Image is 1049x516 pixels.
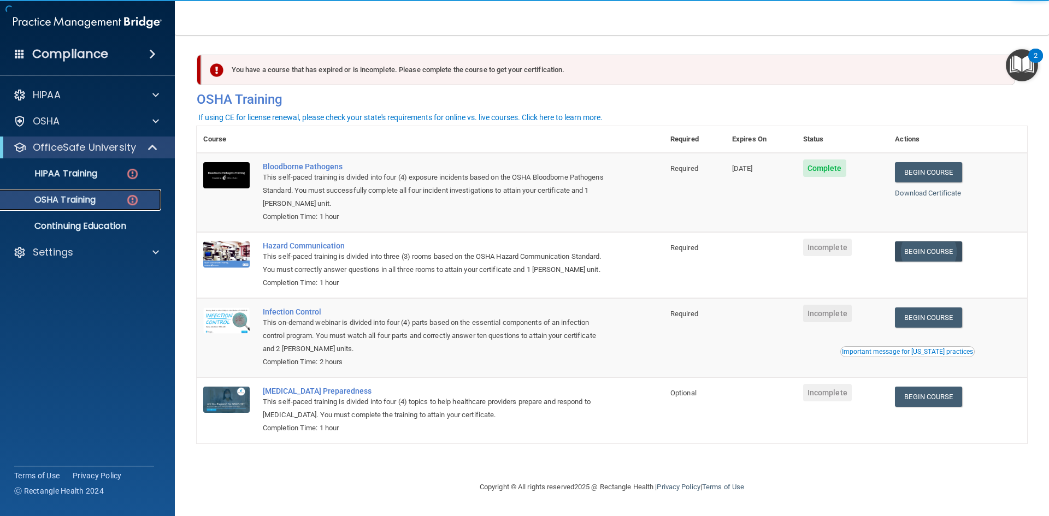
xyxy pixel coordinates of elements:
button: Read this if you are a dental practitioner in the state of CA [840,346,975,357]
img: exclamation-circle-solid-danger.72ef9ffc.png [210,63,223,77]
th: Status [797,126,889,153]
h4: Compliance [32,46,108,62]
th: Required [664,126,726,153]
th: Expires On [726,126,797,153]
p: OfficeSafe University [33,141,136,154]
a: Begin Course [895,307,962,328]
p: HIPAA [33,88,61,102]
div: Completion Time: 1 hour [263,210,609,223]
img: PMB logo [13,11,162,33]
img: danger-circle.6113f641.png [126,193,139,207]
div: This self-paced training is divided into three (3) rooms based on the OSHA Hazard Communication S... [263,250,609,276]
a: Privacy Policy [73,470,122,481]
div: Completion Time: 2 hours [263,355,609,369]
a: [MEDICAL_DATA] Preparedness [263,387,609,395]
th: Course [197,126,256,153]
p: OSHA Training [7,194,96,205]
a: Privacy Policy [657,483,700,491]
button: Open Resource Center, 2 new notifications [1006,49,1038,81]
div: This on-demand webinar is divided into four (4) parts based on the essential components of an inf... [263,316,609,355]
a: HIPAA [13,88,159,102]
a: Terms of Use [14,470,60,481]
a: Begin Course [895,162,962,182]
button: If using CE for license renewal, please check your state's requirements for online vs. live cours... [197,112,604,123]
a: Settings [13,246,159,259]
p: Settings [33,246,73,259]
div: Copyright © All rights reserved 2025 @ Rectangle Health | | [412,470,811,505]
iframe: Drift Widget Chat Controller [860,438,1036,482]
p: OSHA [33,115,60,128]
div: If using CE for license renewal, please check your state's requirements for online vs. live cours... [198,114,603,121]
span: [DATE] [732,164,753,173]
div: 2 [1034,56,1038,70]
span: Optional [670,389,697,397]
span: Required [670,164,698,173]
span: Ⓒ Rectangle Health 2024 [14,485,104,496]
a: Begin Course [895,387,962,407]
p: Continuing Education [7,221,156,232]
div: Completion Time: 1 hour [263,422,609,435]
a: OfficeSafe University [13,141,158,154]
p: HIPAA Training [7,168,97,179]
span: Incomplete [803,239,852,256]
a: Terms of Use [702,483,744,491]
h4: OSHA Training [197,92,1027,107]
a: Hazard Communication [263,241,609,250]
div: This self-paced training is divided into four (4) topics to help healthcare providers prepare and... [263,395,609,422]
div: You have a course that has expired or is incomplete. Please complete the course to get your certi... [201,55,1015,85]
a: Bloodborne Pathogens [263,162,609,171]
div: Important message for [US_STATE] practices [842,348,973,355]
a: Download Certificate [895,189,961,197]
span: Required [670,244,698,252]
a: Infection Control [263,307,609,316]
th: Actions [888,126,1027,153]
span: Complete [803,159,846,177]
span: Incomplete [803,305,852,322]
img: danger-circle.6113f641.png [126,167,139,181]
a: OSHA [13,115,159,128]
div: Completion Time: 1 hour [263,276,609,289]
div: This self-paced training is divided into four (4) exposure incidents based on the OSHA Bloodborne... [263,171,609,210]
a: Begin Course [895,241,962,262]
span: Required [670,310,698,318]
span: Incomplete [803,384,852,401]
